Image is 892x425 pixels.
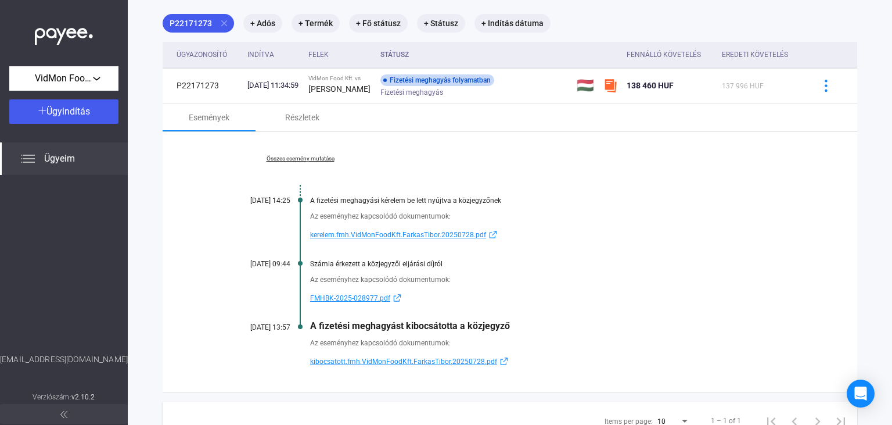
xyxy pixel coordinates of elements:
[308,84,371,94] strong: [PERSON_NAME]
[247,48,274,62] div: Indítva
[60,411,67,418] img: arrow-double-left-grey.svg
[627,81,674,90] span: 138 460 HUF
[722,48,788,62] div: Eredeti követelés
[308,48,371,62] div: Felek
[221,260,290,268] div: [DATE] 09:44
[310,197,799,205] div: A fizetési meghagyási kérelem be lett nyújtva a közjegyzőnek
[376,42,572,68] th: Státusz
[310,355,799,369] a: kibocsatott.fmh.VidMonFoodKft.FarkasTibor.20250728.pdfexternal-link-blue
[390,294,404,302] img: external-link-blue
[603,78,617,92] img: szamlazzhu-mini
[221,197,290,205] div: [DATE] 14:25
[9,66,118,91] button: VidMon Food Kft.
[189,110,229,124] div: Események
[486,230,500,239] img: external-link-blue
[308,75,371,82] div: VidMon Food Kft. vs
[310,355,497,369] span: kibocsatott.fmh.VidMonFoodKft.FarkasTibor.20250728.pdf
[847,380,875,408] div: Open Intercom Messenger
[497,357,511,366] img: external-link-blue
[417,14,465,33] mat-chip: + Státusz
[310,320,799,331] div: A fizetési meghagyást kibocsátotta a közjegyző
[310,228,486,242] span: kerelem.fmh.VidMonFoodKft.FarkasTibor.20250728.pdf
[814,73,838,98] button: more-blue
[310,291,799,305] a: FMHBK-2025-028977.pdfexternal-link-blue
[177,48,238,62] div: Ügyazonosító
[820,80,832,92] img: more-blue
[722,82,764,90] span: 137 996 HUF
[380,85,443,99] span: Fizetési meghagyás
[310,210,799,222] div: Az eseményhez kapcsolódó dokumentumok:
[627,48,701,62] div: Fennálló követelés
[247,80,299,91] div: [DATE] 11:34:59
[310,337,799,349] div: Az eseményhez kapcsolódó dokumentumok:
[38,106,46,115] img: plus-white.svg
[44,152,75,166] span: Ügyeim
[163,14,234,33] mat-chip: P22171273
[46,106,90,117] span: Ügyindítás
[310,291,390,305] span: FMHBK-2025-028977.pdf
[71,393,95,401] strong: v2.10.2
[35,22,93,45] img: white-payee-white-dot.svg
[243,14,282,33] mat-chip: + Adós
[219,18,229,28] mat-icon: close
[247,48,299,62] div: Indítva
[308,48,329,62] div: Felek
[285,110,319,124] div: Részletek
[163,68,243,103] td: P22171273
[310,260,799,268] div: Számla érkezett a közjegyzői eljárási díjról
[35,72,93,85] span: VidMon Food Kft.
[221,155,380,162] a: Összes esemény mutatása
[572,68,599,103] td: 🇭🇺
[722,48,799,62] div: Eredeti követelés
[474,14,551,33] mat-chip: + Indítás dátuma
[21,152,35,166] img: list.svg
[627,48,712,62] div: Fennálló követelés
[349,14,408,33] mat-chip: + Fő státusz
[292,14,340,33] mat-chip: + Termék
[310,274,799,285] div: Az eseményhez kapcsolódó dokumentumok:
[9,99,118,124] button: Ügyindítás
[380,74,494,86] div: Fizetési meghagyás folyamatban
[310,228,799,242] a: kerelem.fmh.VidMonFoodKft.FarkasTibor.20250728.pdfexternal-link-blue
[221,323,290,331] div: [DATE] 13:57
[177,48,227,62] div: Ügyazonosító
